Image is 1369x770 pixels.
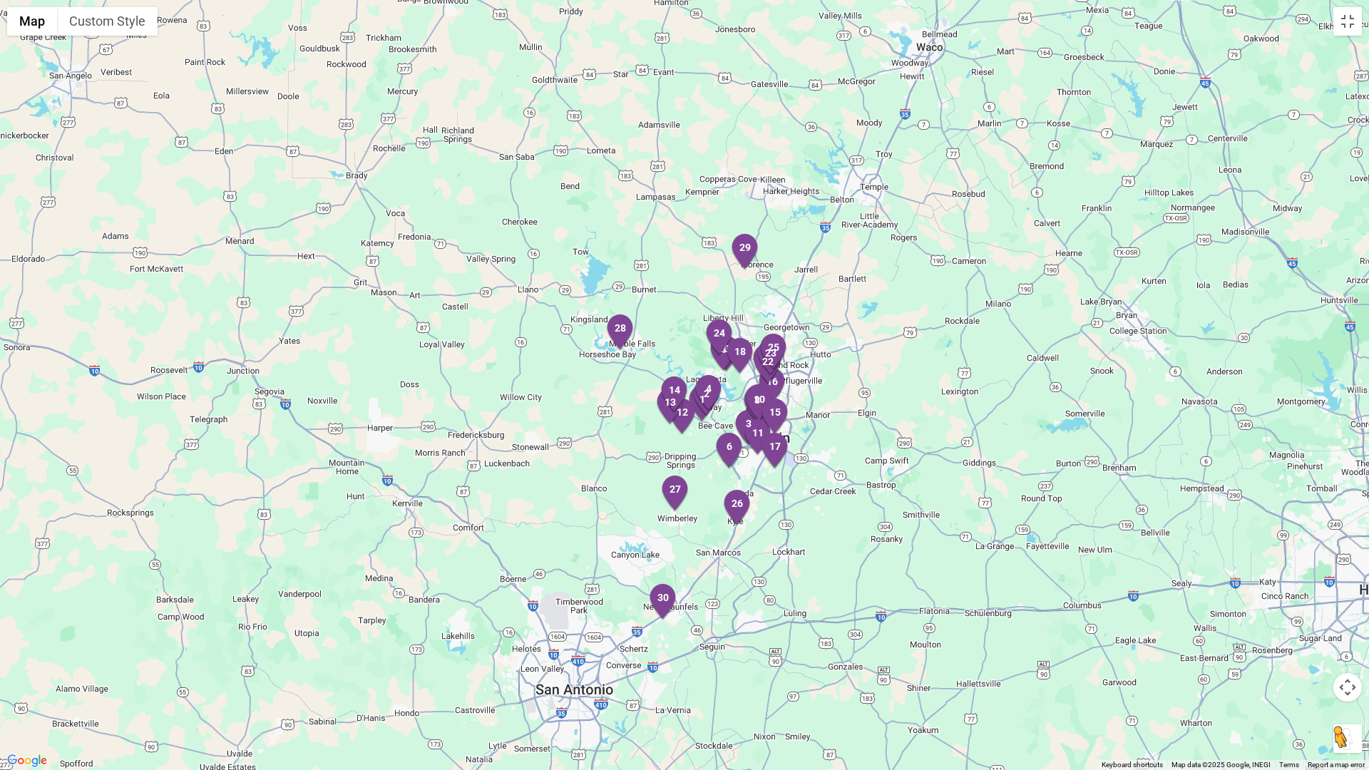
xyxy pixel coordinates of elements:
div: 11 [743,419,773,457]
div: 2 [692,379,722,418]
div: 22 [753,347,783,386]
div: 5 [739,407,769,446]
div: 27 [660,475,690,513]
div: 25 [759,333,789,371]
div: 4 [694,374,724,413]
div: 13 [655,388,685,426]
div: 8 [742,386,772,424]
div: 10 [744,385,774,423]
div: 14 [660,376,689,414]
div: 15 [760,398,790,436]
div: 3 [734,409,764,448]
div: 9 [744,384,774,422]
div: 23 [756,339,786,377]
div: 18 [725,337,755,376]
div: 26 [722,489,752,528]
div: 24 [704,319,734,357]
div: 29 [730,233,760,272]
div: 6 [714,432,744,471]
div: 17 [760,432,790,471]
